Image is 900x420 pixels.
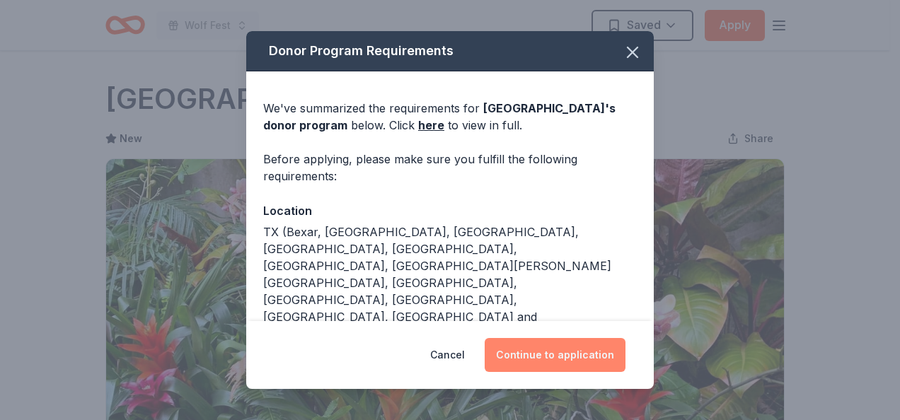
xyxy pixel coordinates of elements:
button: Cancel [430,338,465,372]
button: Continue to application [485,338,625,372]
div: Before applying, please make sure you fulfill the following requirements: [263,151,637,185]
div: TX (Bexar, [GEOGRAPHIC_DATA], [GEOGRAPHIC_DATA], [GEOGRAPHIC_DATA], [GEOGRAPHIC_DATA], [GEOGRAPHI... [263,223,637,342]
div: We've summarized the requirements for below. Click to view in full. [263,100,637,134]
div: Location [263,202,637,220]
div: Donor Program Requirements [246,31,654,71]
a: here [418,117,444,134]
